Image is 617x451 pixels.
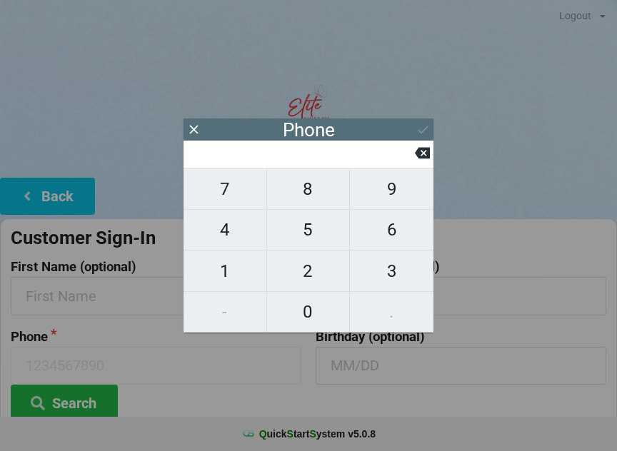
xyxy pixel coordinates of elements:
[283,123,335,137] div: Phone
[267,292,351,333] button: 0
[267,297,350,327] span: 0
[350,210,433,250] button: 6
[350,174,433,204] span: 9
[184,256,266,286] span: 1
[267,215,350,245] span: 5
[184,174,266,204] span: 7
[350,250,433,291] button: 3
[184,215,266,245] span: 4
[350,215,433,245] span: 6
[350,256,433,286] span: 3
[350,168,433,210] button: 9
[267,174,350,204] span: 8
[267,168,351,210] button: 8
[267,250,351,291] button: 2
[184,250,267,291] button: 1
[184,168,267,210] button: 7
[184,210,267,250] button: 4
[267,256,350,286] span: 2
[267,210,351,250] button: 5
